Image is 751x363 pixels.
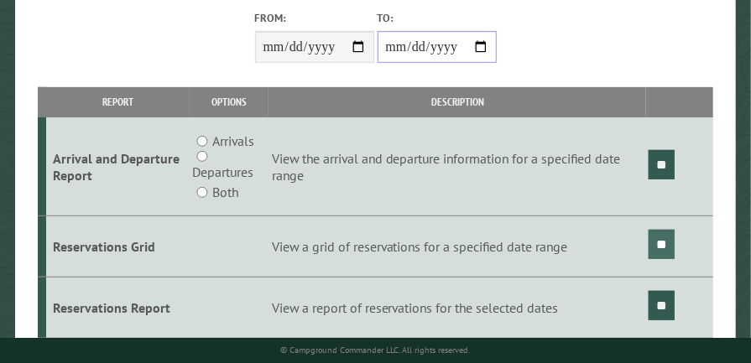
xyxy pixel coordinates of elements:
[281,345,471,355] small: © Campground Commander LLC. All rights reserved.
[46,216,190,277] td: Reservations Grid
[269,87,646,117] th: Description
[212,131,254,151] label: Arrivals
[269,216,646,277] td: View a grid of reservations for a specified date range
[212,182,238,202] label: Both
[46,87,190,117] th: Report
[46,277,190,338] td: Reservations Report
[255,10,374,26] label: From:
[46,117,190,216] td: Arrival and Departure Report
[378,10,497,26] label: To:
[190,87,269,117] th: Options
[269,117,646,216] td: View the arrival and departure information for a specified date range
[192,162,253,182] label: Departures
[269,277,646,338] td: View a report of reservations for the selected dates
